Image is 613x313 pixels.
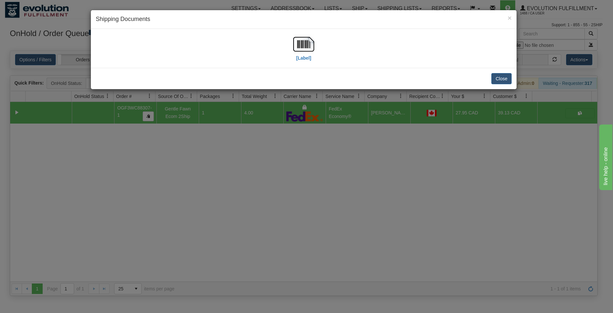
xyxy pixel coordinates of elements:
[491,73,512,84] button: Close
[508,14,512,22] span: ×
[508,14,512,21] button: Close
[598,123,612,190] iframe: chat widget
[96,15,512,24] h4: Shipping Documents
[293,34,314,55] img: barcode.jpg
[5,4,61,12] div: live help - online
[296,55,311,61] label: [Label]
[293,41,314,60] a: [Label]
